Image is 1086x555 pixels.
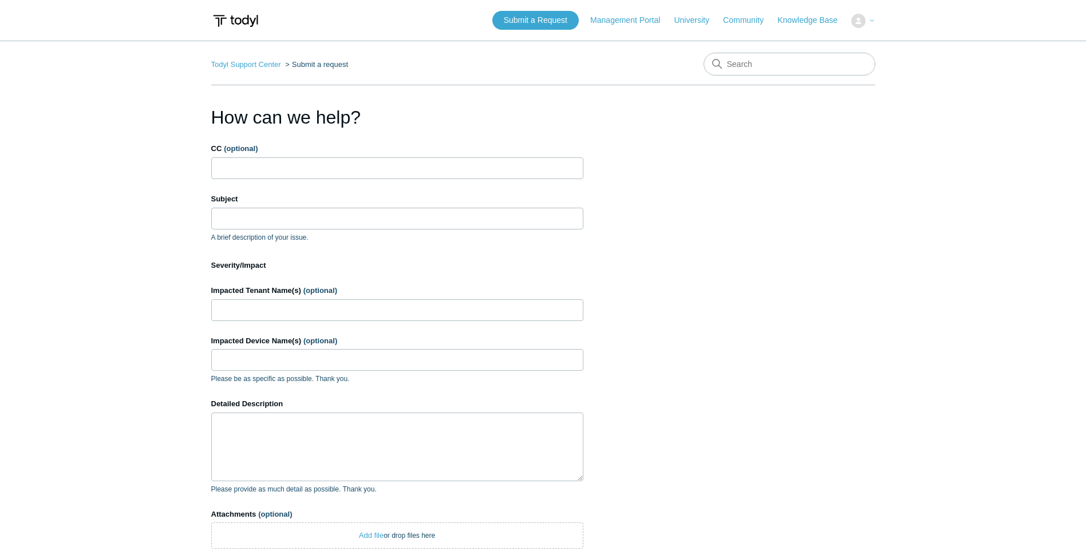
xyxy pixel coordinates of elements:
a: Community [723,14,775,26]
li: Submit a request [283,60,348,69]
h1: How can we help? [211,104,583,131]
a: Management Portal [590,14,672,26]
a: Knowledge Base [777,14,849,26]
input: Search [704,53,875,76]
span: (optional) [258,510,292,518]
p: Please provide as much detail as possible. Thank you. [211,484,583,494]
span: (optional) [303,336,337,345]
label: Severity/Impact [211,260,583,271]
label: Impacted Device Name(s) [211,335,583,347]
label: Impacted Tenant Name(s) [211,285,583,296]
span: (optional) [303,286,337,295]
label: CC [211,143,583,154]
img: Todyl Support Center Help Center home page [211,10,260,31]
label: Subject [211,193,583,205]
label: Attachments [211,509,583,520]
a: Submit a Request [492,11,579,30]
label: Detailed Description [211,398,583,410]
p: A brief description of your issue. [211,232,583,243]
p: Please be as specific as possible. Thank you. [211,374,583,384]
span: (optional) [224,144,258,153]
a: University [674,14,720,26]
li: Todyl Support Center [211,60,283,69]
a: Todyl Support Center [211,60,281,69]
